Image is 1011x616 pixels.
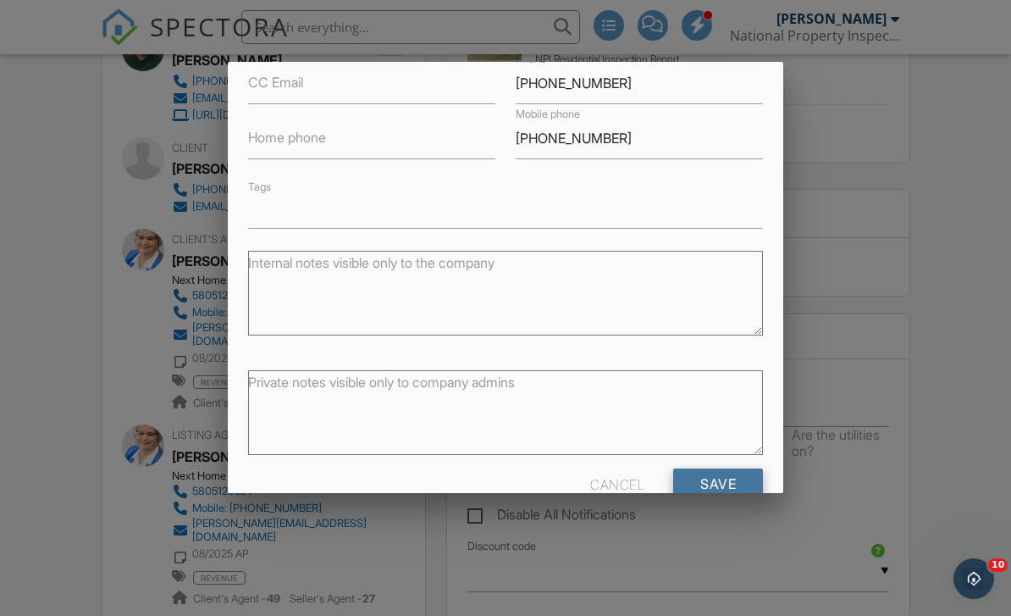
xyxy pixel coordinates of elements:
[248,73,303,92] label: CC Email
[248,373,515,391] label: Private notes visible only to company admins
[248,128,326,147] label: Home phone
[988,558,1008,572] span: 10
[516,107,580,122] label: Mobile phone
[673,469,763,499] input: Save
[248,180,271,193] label: Tags
[590,469,644,499] div: Cancel
[953,558,994,599] iframe: Intercom live chat
[248,253,494,272] label: Internal notes visible only to the company
[516,52,546,67] label: Phone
